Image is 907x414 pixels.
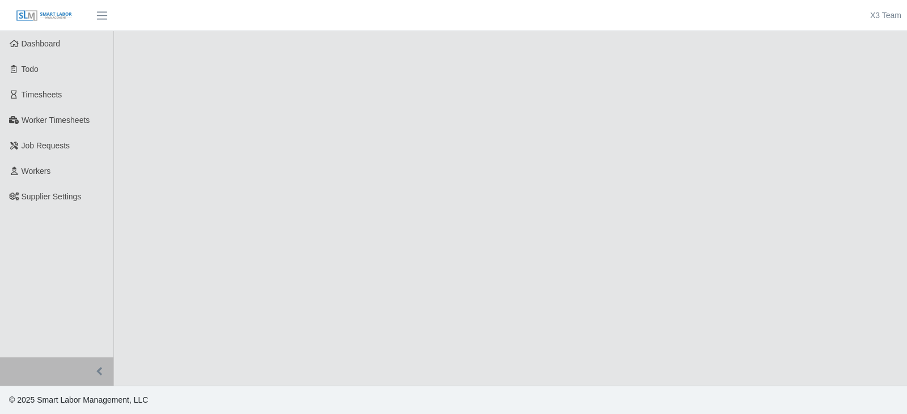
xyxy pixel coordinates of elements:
span: Todo [22,65,39,74]
span: Supplier Settings [22,192,82,201]
span: Job Requests [22,141,70,150]
span: Timesheets [22,90,62,99]
span: © 2025 Smart Labor Management, LLC [9,395,148,404]
span: Workers [22,167,51,176]
span: Worker Timesheets [22,116,90,125]
img: SLM Logo [16,10,73,22]
span: Dashboard [22,39,61,48]
a: X3 Team [870,10,901,22]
